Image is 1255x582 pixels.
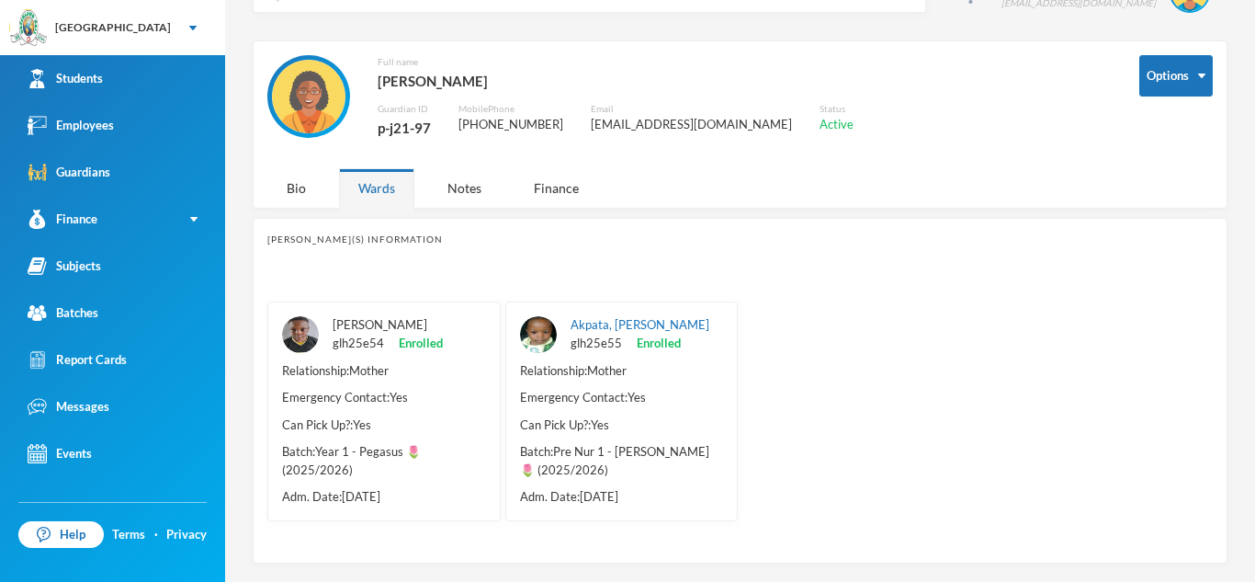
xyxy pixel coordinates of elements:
[267,168,325,208] div: Bio
[571,317,709,332] a: Akpata, [PERSON_NAME]
[18,521,104,549] a: Help
[520,417,724,435] div: Can Pick Up?: Yes
[339,168,414,208] div: Wards
[591,102,792,116] div: Email
[458,102,563,116] div: Mobile Phone
[333,335,384,353] span: glh25e54
[282,316,319,353] img: STUDENT
[378,69,854,93] div: [PERSON_NAME]
[55,19,171,36] div: [GEOGRAPHIC_DATA]
[28,210,97,229] div: Finance
[10,10,47,47] img: logo
[282,488,486,507] div: Adm. Date: [DATE]
[591,116,792,134] div: [EMAIL_ADDRESS][DOMAIN_NAME]
[520,443,724,479] div: Batch: Pre Nur 1 - [PERSON_NAME]🌷 (2025/2026)
[28,397,109,417] div: Messages
[428,168,501,208] div: Notes
[520,389,724,407] div: Emergency Contact: Yes
[154,526,158,544] div: ·
[333,317,427,332] a: [PERSON_NAME]
[622,335,681,353] span: Enrolled
[378,116,431,140] div: p-j21-97
[28,303,98,323] div: Batches
[28,444,92,463] div: Events
[820,102,854,116] div: Status
[458,116,563,134] div: [PHONE_NUMBER]
[28,116,114,135] div: Employees
[378,102,431,116] div: Guardian ID
[28,163,110,182] div: Guardians
[514,168,598,208] div: Finance
[1139,55,1213,97] button: Options
[28,350,127,370] div: Report Cards
[520,316,557,353] img: STUDENT
[282,389,486,407] div: Emergency Contact: Yes
[378,55,854,69] div: Full name
[282,362,486,381] div: Relationship: Mother
[282,417,486,435] div: Can Pick Up?: Yes
[520,488,724,507] div: Adm. Date: [DATE]
[28,257,101,276] div: Subjects
[112,526,145,544] a: Terms
[820,116,854,134] div: Active
[571,335,622,353] span: glh25e55
[384,335,443,353] span: Enrolled
[28,69,103,88] div: Students
[166,526,207,544] a: Privacy
[520,362,724,381] div: Relationship: Mother
[267,233,1213,246] div: [PERSON_NAME](s) Information
[282,443,486,479] div: Batch: Year 1 - Pegasus 🌷 (2025/2026)
[272,60,345,133] img: GUARDIAN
